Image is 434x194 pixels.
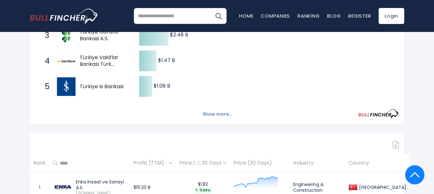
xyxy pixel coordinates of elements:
[154,82,170,89] text: $1.08 B
[80,83,128,90] span: Türkiye Is Bankasi
[194,187,212,194] div: 11.68%
[290,154,345,173] th: Industry
[199,109,236,120] button: Show more...
[261,12,290,19] a: Companies
[42,81,48,92] span: 5
[80,29,128,42] span: Turkiye Garanti Bankasi A.S.
[57,60,76,62] img: Türkiye Vakiflar Bankasi Türk Anonim Ortakligi
[170,31,188,38] text: $2.48 B
[348,12,371,19] a: Register
[379,8,404,24] a: Login
[358,184,406,190] div: [GEOGRAPHIC_DATA]
[179,160,226,167] div: Price | 30 Days
[57,77,76,96] img: Türkiye Is Bankasi
[30,9,99,23] a: Go to homepage
[211,8,227,24] button: Search
[80,54,128,68] span: Türkiye Vakiflar Bankasi Türk Anonim Ortakligi
[57,26,76,45] img: Turkiye Garanti Bankasi A.S.
[327,12,341,19] a: Blog
[30,9,99,23] img: bullfincher logo
[230,154,290,173] th: Price (30 Days)
[76,179,126,190] div: Enka Insaat ve Sanayi A.S.
[133,158,167,168] span: Profit (TTM)
[30,154,49,173] th: Rank
[42,56,48,66] span: 4
[239,12,253,19] a: Home
[298,12,319,19] a: Ranking
[158,57,175,64] text: $1.47 B
[42,30,48,41] span: 3
[179,181,226,194] div: $1.82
